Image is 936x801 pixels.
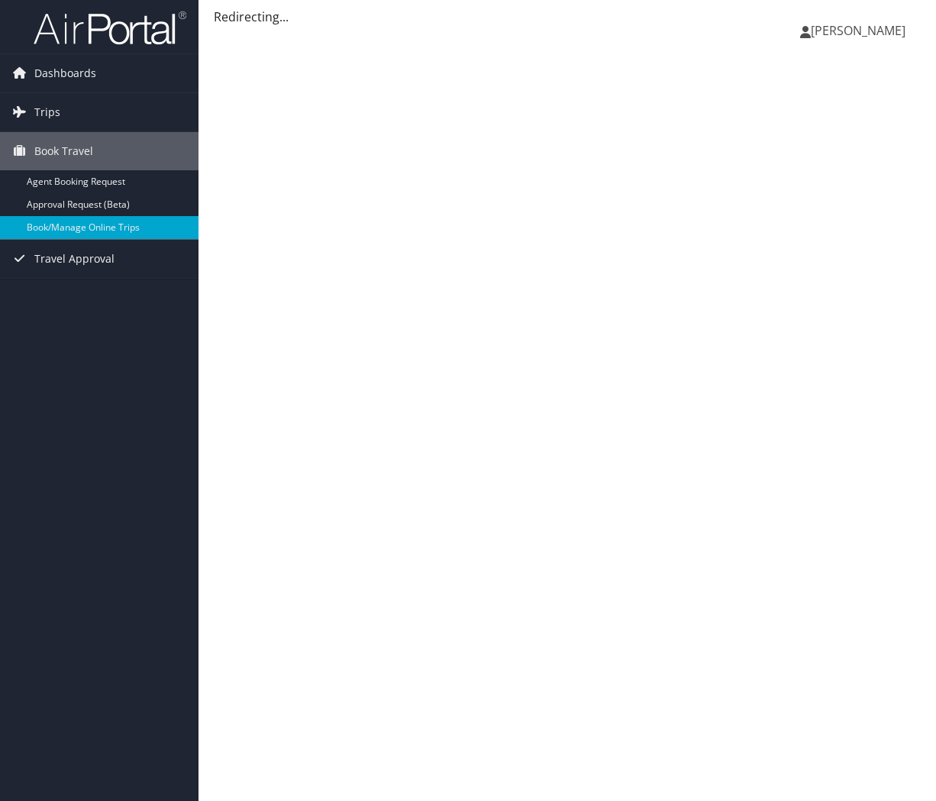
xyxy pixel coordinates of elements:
[800,8,921,53] a: [PERSON_NAME]
[214,8,921,26] div: Redirecting...
[34,132,93,170] span: Book Travel
[811,22,905,39] span: [PERSON_NAME]
[34,10,186,46] img: airportal-logo.png
[34,240,115,278] span: Travel Approval
[34,54,96,92] span: Dashboards
[34,93,60,131] span: Trips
